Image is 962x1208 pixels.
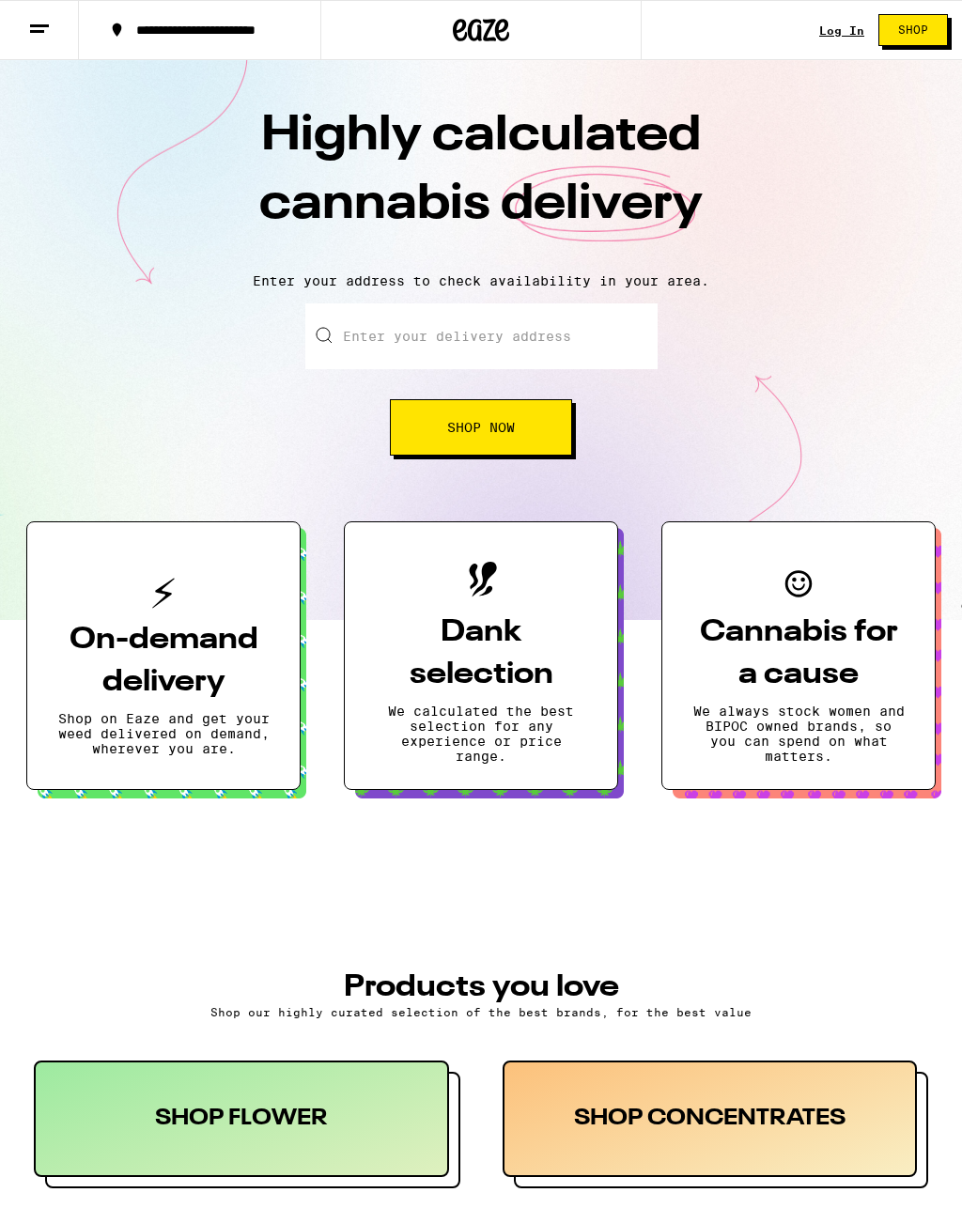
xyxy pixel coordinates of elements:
h1: Highly calculated cannabis delivery [152,102,810,258]
h3: On-demand delivery [57,619,270,704]
p: Enter your address to check availability in your area. [19,273,943,288]
button: SHOP FLOWER [34,1061,460,1188]
div: SHOP CONCENTRATES [503,1061,918,1177]
button: Shop [878,14,948,46]
a: Shop [864,14,962,46]
div: SHOP FLOWER [34,1061,449,1177]
p: We calculated the best selection for any experience or price range. [375,704,587,764]
h3: PRODUCTS YOU LOVE [34,972,928,1002]
span: Shop Now [447,421,515,434]
a: Log In [819,24,864,37]
h3: Dank selection [375,612,587,696]
input: Enter your delivery address [305,303,658,369]
button: On-demand deliveryShop on Eaze and get your weed delivered on demand, wherever you are. [26,521,301,790]
button: SHOP CONCENTRATES [503,1061,929,1188]
p: Shop on Eaze and get your weed delivered on demand, wherever you are. [57,711,270,756]
span: Shop [898,24,928,36]
button: Dank selectionWe calculated the best selection for any experience or price range. [344,521,618,790]
h3: Cannabis for a cause [692,612,905,696]
button: Shop Now [390,399,572,456]
button: Cannabis for a causeWe always stock women and BIPOC owned brands, so you can spend on what matters. [661,521,936,790]
p: We always stock women and BIPOC owned brands, so you can spend on what matters. [692,704,905,764]
p: Shop our highly curated selection of the best brands, for the best value [34,1006,928,1018]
